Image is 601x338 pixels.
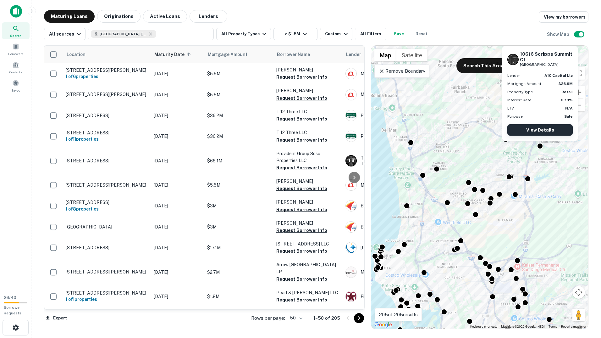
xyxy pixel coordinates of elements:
a: Open this area in Google Maps (opens a new window) [373,321,394,329]
th: Location [63,46,151,63]
p: [STREET_ADDRESS][PERSON_NAME] [66,92,147,97]
span: Borrower Requests [4,305,21,315]
p: $68.1M [207,157,270,164]
a: Terms (opens in new tab) [549,325,557,328]
a: Report a map error [561,325,586,328]
button: Request Borrower Info [276,275,327,283]
a: Borrowers [2,41,30,58]
span: Mortgage Amount [208,51,256,58]
p: Lender [507,73,520,78]
button: Export [44,313,69,323]
button: All Property Types [216,28,271,40]
button: Keyboard shortcuts [470,324,497,329]
button: Search This Area [456,58,510,73]
p: [STREET_ADDRESS] LLC [276,240,339,247]
div: Custom [325,30,349,38]
p: Provident Group Sdsu Properties LLC [276,150,339,164]
div: 50 [288,313,303,323]
button: Request Borrower Info [276,136,327,144]
p: [STREET_ADDRESS][PERSON_NAME] [66,67,147,73]
img: picture [346,180,356,190]
strong: Retail [561,90,573,94]
img: capitalize-icon.png [10,5,22,18]
h6: 1 of 11 properties [66,136,147,143]
p: [PERSON_NAME] [276,66,339,73]
p: T 12 Three LLC [276,129,339,136]
p: [DATE] [154,269,201,276]
button: Request Borrower Info [276,73,327,81]
p: [DATE] [154,202,201,209]
a: View Details [507,124,573,136]
p: Interest Rate [507,97,531,103]
p: $5.5M [207,91,270,98]
button: Maturing Loans [44,10,95,23]
button: Show street map [374,49,396,61]
button: Toggle fullscreen view [572,67,585,80]
p: LTV [507,105,514,111]
button: Zoom in [572,86,585,99]
span: Borrowers [8,51,23,56]
button: > $1.5M [273,28,317,40]
th: Lender [342,46,443,63]
strong: Sale [564,114,573,119]
button: Request Borrower Info [276,164,327,172]
img: picture [346,222,356,232]
button: Zoom out [572,99,585,111]
p: Mortgage Amount [507,81,541,87]
p: Purpose [507,114,523,119]
span: Maturity Date [154,51,193,58]
p: [STREET_ADDRESS] [66,200,147,205]
button: Custom [320,28,352,40]
button: Lenders [190,10,227,23]
button: Request Borrower Info [276,115,327,123]
span: [GEOGRAPHIC_DATA], [GEOGRAPHIC_DATA], [GEOGRAPHIC_DATA] [100,31,147,37]
button: Map camera controls [572,286,585,299]
p: $3M [207,202,270,209]
button: Request Borrower Info [276,206,327,213]
a: Search [2,22,30,39]
button: All sources [44,28,85,40]
h6: 10616 Scripps Summit Ct [520,51,573,63]
div: 0 0 [371,46,588,329]
p: [STREET_ADDRESS] [66,130,147,136]
span: Saved [11,88,20,93]
p: [DATE] [154,223,201,230]
p: [DATE] [154,91,201,98]
span: 26 / 40 [4,295,16,300]
th: Borrower Name [273,46,342,63]
button: Save your search to get updates of matches that match your search criteria. [389,28,409,40]
div: Preferred Bank [345,131,440,142]
p: $2.7M [207,269,270,276]
p: $36.2M [207,133,270,140]
p: Remove Boundary [378,67,425,75]
img: picture [346,131,356,142]
span: Contacts [9,70,22,75]
div: Mission FED Credit Union [345,179,440,191]
p: [GEOGRAPHIC_DATA] [66,224,147,230]
a: Contacts [2,59,30,76]
button: Request Borrower Info [276,185,327,192]
button: Go to next page [354,313,364,323]
p: [STREET_ADDRESS][PERSON_NAME] [66,182,147,188]
img: picture [346,110,356,121]
a: Saved [2,77,30,94]
button: Request Borrower Info [276,247,327,255]
strong: 2.70% [561,98,573,102]
h6: 1 of 6 properties [66,73,147,80]
p: [DATE] [154,133,201,140]
h6: 1 of 1 properties [66,296,147,303]
p: [STREET_ADDRESS] [66,113,147,118]
p: [PERSON_NAME] [276,87,339,94]
button: All Filters [355,28,386,40]
p: 205 of 205 results [379,311,418,318]
img: picture [346,200,356,211]
button: Active Loans [143,10,187,23]
img: ohionational.com.png [346,242,356,253]
div: Banner Bank [345,221,440,233]
button: Request Borrower Info [276,227,327,234]
button: Reset [411,28,432,40]
div: Preferred Bank [345,110,440,121]
div: Mission FED Credit Union [345,68,440,79]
